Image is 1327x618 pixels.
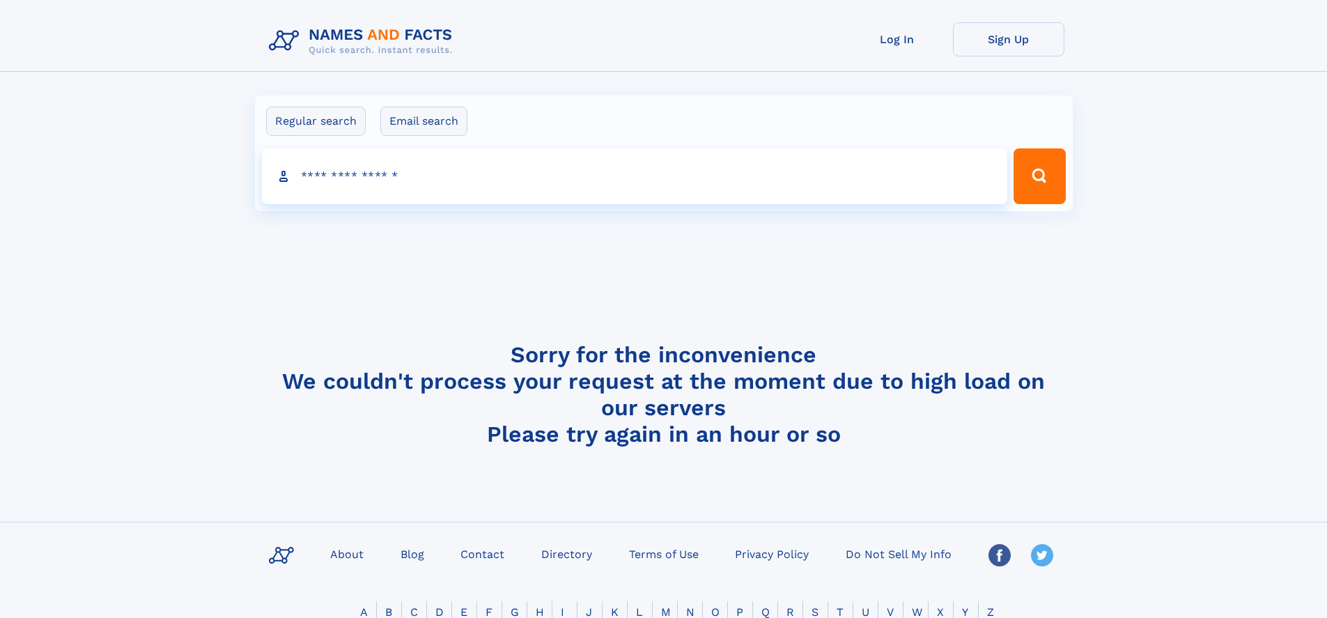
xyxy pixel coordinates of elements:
input: search input [262,148,1008,204]
a: Blog [395,543,430,564]
img: Twitter [1031,544,1053,566]
button: Search Button [1014,148,1065,204]
label: Regular search [266,107,366,136]
a: Do Not Sell My Info [840,543,957,564]
img: Logo Names and Facts [263,22,464,60]
a: Privacy Policy [729,543,814,564]
h4: Sorry for the inconvenience We couldn't process your request at the moment due to high load on ou... [263,341,1064,447]
a: Sign Up [953,22,1064,56]
a: Log In [841,22,953,56]
a: Directory [536,543,598,564]
a: Contact [455,543,510,564]
img: Facebook [988,544,1011,566]
a: About [325,543,369,564]
a: Terms of Use [623,543,704,564]
label: Email search [380,107,467,136]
